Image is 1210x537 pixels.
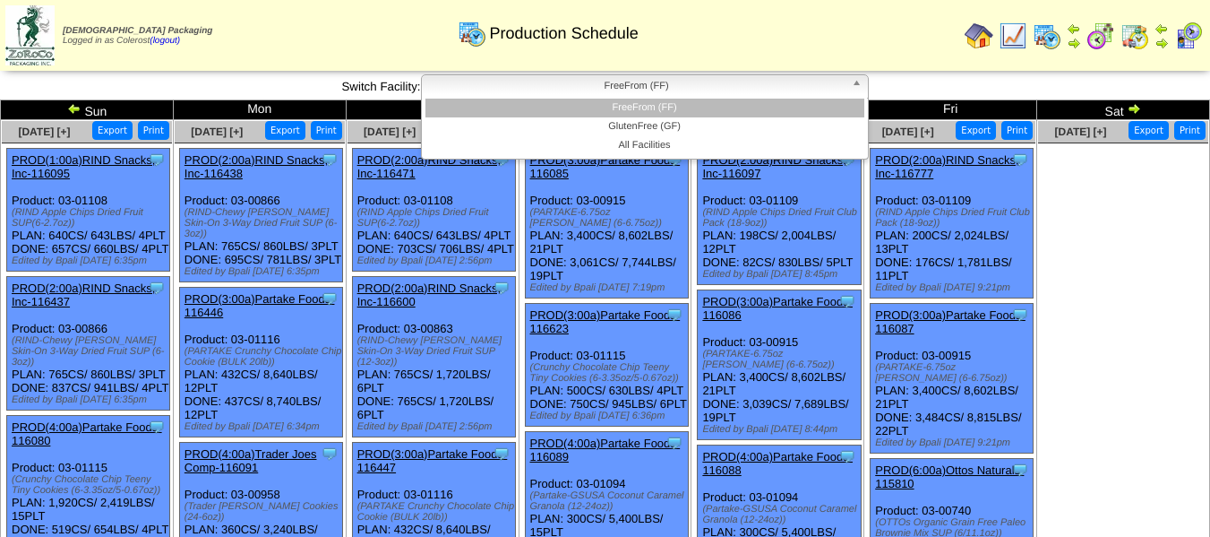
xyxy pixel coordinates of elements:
img: Tooltip [321,290,339,307]
a: PROD(4:00a)Partake Foods-116088 [702,450,853,477]
div: (PARTAKE Crunchy Chocolate Chip Cookie (BULK 20lb)) [185,346,342,368]
div: (RIND-Chewy [PERSON_NAME] Skin-On 3-Way Dried Fruit SUP (12-3oz)) [357,335,515,368]
div: Edited by Bpali [DATE] 6:35pm [12,256,169,266]
div: (Crunchy Chocolate Chip Teeny Tiny Cookies (6-3.35oz/5-0.67oz)) [12,474,169,496]
span: Production Schedule [490,24,639,43]
a: (logout) [150,36,180,46]
li: FreeFrom (FF) [425,99,864,117]
div: Edited by Bpali [DATE] 9:21pm [875,437,1033,448]
div: Edited by Bpali [DATE] 6:36pm [530,411,688,421]
div: Edited by Bpali [DATE] 7:19pm [530,282,688,293]
div: (Crunchy Chocolate Chip Teeny Tiny Cookies (6-3.35oz/5-0.67oz)) [530,362,688,384]
a: [DATE] [+] [1054,126,1106,138]
div: Edited by Bpali [DATE] 8:44pm [702,424,860,435]
div: (RIND Apple Chips Dried Fruit Club Pack (18-9oz)) [702,207,860,229]
img: Tooltip [321,151,339,169]
a: PROD(2:00a)RIND Snacks, Inc-116777 [875,153,1018,180]
a: PROD(2:00a)RIND Snacks, Inc-116437 [12,281,155,308]
img: Tooltip [493,445,511,463]
img: arrowleft.gif [1067,22,1081,36]
div: Edited by Bpali [DATE] 6:34pm [185,421,342,432]
img: Tooltip [665,306,683,324]
a: PROD(3:00a)Partake Foods-116085 [530,153,681,180]
img: Tooltip [1011,306,1029,324]
div: Product: 03-00915 PLAN: 3,400CS / 8,602LBS / 21PLT DONE: 3,061CS / 7,744LBS / 19PLT [525,149,688,299]
div: Edited by Bpali [DATE] 2:56pm [357,256,515,266]
div: (Partake-GSUSA Coconut Caramel Granola (12-24oz)) [702,504,860,525]
img: arrowright.gif [1154,36,1169,50]
div: Product: 03-01115 PLAN: 500CS / 630LBS / 4PLT DONE: 750CS / 945LBS / 6PLT [525,304,688,427]
td: Tue [346,100,519,120]
div: Product: 03-01109 PLAN: 198CS / 2,004LBS / 12PLT DONE: 82CS / 830LBS / 5PLT [698,149,861,285]
a: PROD(4:00a)Trader Joes Comp-116091 [185,447,317,474]
img: arrowleft.gif [67,101,82,116]
button: Print [1174,121,1206,140]
div: Product: 03-00915 PLAN: 3,400CS / 8,602LBS / 21PLT DONE: 3,039CS / 7,689LBS / 19PLT [698,290,861,440]
div: Product: 03-01116 PLAN: 432CS / 8,640LBS / 12PLT DONE: 437CS / 8,740LBS / 12PLT [179,288,342,437]
img: calendarprod.gif [458,19,486,48]
img: home.gif [965,22,993,50]
button: Print [138,121,169,140]
span: [DATE] [+] [882,126,934,138]
button: Export [1128,121,1169,140]
a: PROD(3:00a)Partake Foods-116446 [185,292,335,319]
li: GlutenFree (GF) [425,117,864,136]
td: Sun [1,100,174,120]
div: Edited by Bpali [DATE] 6:35pm [185,266,342,277]
img: calendarcustomer.gif [1174,22,1203,50]
a: PROD(4:00a)Partake Foods-116080 [12,420,162,447]
div: Product: 03-01109 PLAN: 200CS / 2,024LBS / 13PLT DONE: 176CS / 1,781LBS / 11PLT [871,149,1034,299]
img: Tooltip [1011,151,1029,169]
div: (PARTAKE Crunchy Chocolate Chip Cookie (BULK 20lb)) [357,501,515,523]
div: Edited by Bpali [DATE] 9:21pm [875,282,1033,293]
img: Tooltip [493,279,511,297]
a: PROD(6:00a)Ottos Naturals-115810 [875,463,1024,490]
img: Tooltip [321,445,339,463]
a: PROD(3:00a)Partake Foods-116623 [530,308,681,335]
img: Tooltip [148,151,166,169]
img: arrowright.gif [1067,36,1081,50]
a: [DATE] [+] [364,126,416,138]
a: PROD(1:00a)RIND Snacks, Inc-116095 [12,153,155,180]
div: (PARTAKE-6.75oz [PERSON_NAME] (6-6.75oz)) [875,362,1033,384]
img: Tooltip [838,292,856,310]
div: (RIND-Chewy [PERSON_NAME] Skin-On 3-Way Dried Fruit SUP (6-3oz)) [12,335,169,368]
a: [DATE] [+] [191,126,243,138]
div: Product: 03-00863 PLAN: 765CS / 1,720LBS / 6PLT DONE: 765CS / 1,720LBS / 6PLT [352,277,515,437]
img: line_graph.gif [999,22,1027,50]
a: PROD(3:00a)Partake Foods-116447 [357,447,508,474]
div: Product: 03-00866 PLAN: 765CS / 860LBS / 3PLT DONE: 837CS / 941LBS / 4PLT [7,277,170,411]
div: Edited by Bpali [DATE] 6:35pm [12,394,169,405]
div: (PARTAKE-6.75oz [PERSON_NAME] (6-6.75oz)) [530,207,688,229]
div: (RIND-Chewy [PERSON_NAME] Skin-On 3-Way Dried Fruit SUP (6-3oz)) [185,207,342,239]
img: calendarblend.gif [1086,22,1115,50]
div: (PARTAKE-6.75oz [PERSON_NAME] (6-6.75oz)) [702,349,860,370]
img: Tooltip [1011,461,1029,479]
button: Export [92,121,133,140]
button: Export [265,121,305,140]
img: Tooltip [665,434,683,452]
div: Product: 03-00866 PLAN: 765CS / 860LBS / 3PLT DONE: 695CS / 781LBS / 3PLT [179,149,342,282]
img: Tooltip [838,447,856,465]
a: [DATE] [+] [18,126,70,138]
div: Edited by Bpali [DATE] 2:56pm [357,421,515,432]
td: Fri [864,100,1037,120]
div: (Partake-GSUSA Coconut Caramel Granola (12-24oz)) [530,490,688,512]
td: Mon [173,100,346,120]
a: PROD(3:00a)Partake Foods-116086 [702,295,853,322]
a: PROD(4:00a)Partake Foods-116089 [530,437,681,463]
a: PROD(3:00a)Partake Foods-116087 [875,308,1025,335]
img: Tooltip [148,418,166,436]
button: Export [956,121,996,140]
div: Product: 03-01108 PLAN: 640CS / 643LBS / 4PLT DONE: 703CS / 706LBS / 4PLT [352,149,515,272]
button: Print [311,121,342,140]
td: Sat [1037,100,1210,120]
img: arrowright.gif [1127,101,1141,116]
span: Logged in as Colerost [63,26,212,46]
div: (RIND Apple Chips Dried Fruit Club Pack (18-9oz)) [875,207,1033,229]
div: Product: 03-01108 PLAN: 640CS / 643LBS / 4PLT DONE: 657CS / 660LBS / 4PLT [7,149,170,272]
